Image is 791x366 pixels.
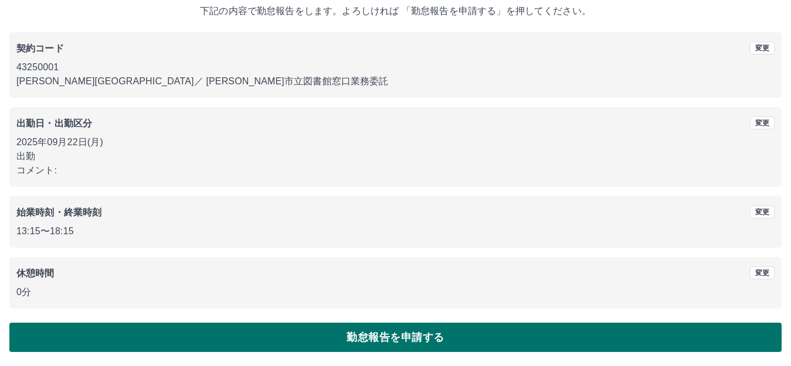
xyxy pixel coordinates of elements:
[16,74,775,88] p: [PERSON_NAME][GEOGRAPHIC_DATA] ／ [PERSON_NAME]市立図書館窓口業務委託
[750,42,775,54] button: 変更
[750,266,775,279] button: 変更
[16,207,101,217] b: 始業時刻・終業時刻
[16,149,775,163] p: 出勤
[750,117,775,129] button: 変更
[16,285,775,299] p: 0分
[16,224,775,238] p: 13:15 〜 18:15
[16,268,55,278] b: 休憩時間
[16,43,64,53] b: 契約コード
[16,163,775,177] p: コメント:
[16,135,775,149] p: 2025年09月22日(月)
[9,323,782,352] button: 勤怠報告を申請する
[16,60,775,74] p: 43250001
[9,4,782,18] p: 下記の内容で勤怠報告をします。よろしければ 「勤怠報告を申請する」を押してください。
[16,118,92,128] b: 出勤日・出勤区分
[750,206,775,218] button: 変更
